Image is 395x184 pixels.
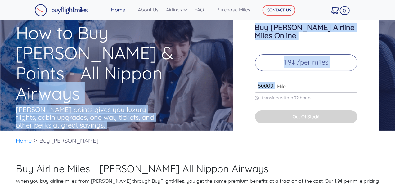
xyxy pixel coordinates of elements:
[255,54,357,71] p: 1.9¢ /per miles
[214,3,253,16] a: Purchase Miles
[255,110,357,123] button: Out Of Stock!
[164,3,192,16] a: Airlines
[331,7,339,14] img: Cart
[255,23,357,39] h3: Buy [PERSON_NAME] Airline Miles Online
[16,163,379,174] h2: Buy Airline Miles - [PERSON_NAME] All Nippon Airways
[192,3,214,16] a: FAQ
[255,95,357,101] p: transfers within 72 hours
[34,2,88,18] a: Buy Flight Miles Logo
[16,23,209,103] h1: How to Buy [PERSON_NAME] & Points - All Nippon Airways
[329,3,348,16] a: 0
[109,3,135,16] a: Home
[263,5,295,16] button: CONTACT US
[135,3,164,16] a: About Us
[340,6,350,15] span: 0
[16,137,32,144] a: Home
[274,83,286,90] span: Mile
[16,106,156,129] p: [PERSON_NAME] points gives you luxury flights, cabin upgrades, one way tickets, and other perks a...
[34,4,88,16] img: Buy Flight Miles Logo
[37,131,102,151] li: Buy [PERSON_NAME]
